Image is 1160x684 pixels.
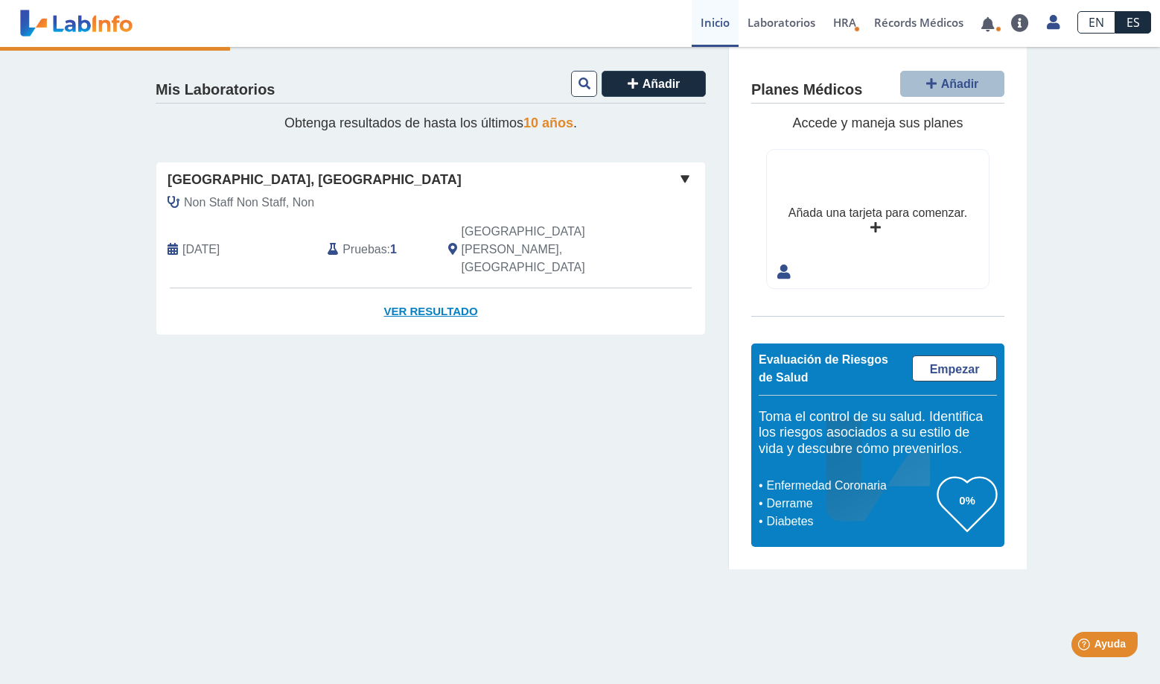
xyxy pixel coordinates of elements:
[390,243,397,256] b: 1
[833,15,856,30] span: HRA
[1077,11,1115,34] a: EN
[168,170,462,190] span: [GEOGRAPHIC_DATA], [GEOGRAPHIC_DATA]
[788,204,967,222] div: Añada una tarjeta para comenzar.
[156,81,275,99] h4: Mis Laboratorios
[182,241,220,259] span: 2025-08-12
[762,513,937,531] li: Diabetes
[156,288,705,335] a: Ver Resultado
[762,477,937,495] li: Enfermedad Coronaria
[900,71,1004,97] button: Añadir
[792,115,963,130] span: Accede y maneja sus planes
[1027,626,1144,668] iframe: Help widget launcher
[941,77,979,90] span: Añadir
[342,241,386,259] span: Pruebas
[184,194,314,212] span: Non Staff Non Staff, Non
[462,223,626,276] span: San Juan, PR
[759,409,997,457] h5: Toma el control de su salud. Identifica los riesgos asociados a su estilo de vida y descubre cómo...
[759,353,888,384] span: Evaluación de Riesgos de Salud
[930,363,980,376] span: Empezar
[284,115,577,130] span: Obtenga resultados de hasta los últimos .
[762,495,937,513] li: Derrame
[751,81,862,99] h4: Planes Médicos
[1115,11,1151,34] a: ES
[523,115,573,130] span: 10 años
[937,491,997,510] h3: 0%
[912,355,997,381] a: Empezar
[643,77,681,90] span: Añadir
[316,223,436,276] div: :
[602,71,706,97] button: Añadir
